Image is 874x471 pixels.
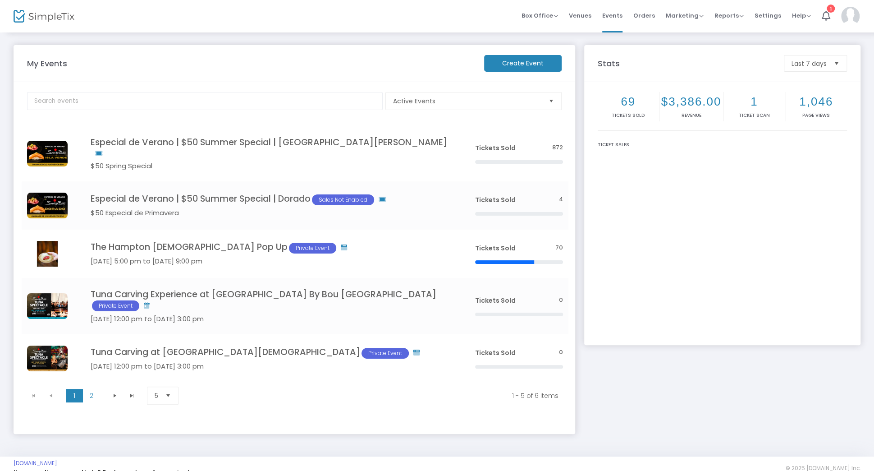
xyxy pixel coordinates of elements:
p: Page Views [787,112,845,119]
div: Data table [22,126,568,383]
span: Go to the next page [111,392,119,399]
h5: $50 Spring Special [91,162,448,170]
span: 872 [552,143,563,152]
h5: [DATE] 12:00 pm to [DATE] 3:00 pm [91,315,448,323]
span: Reports [714,11,744,20]
span: Page 1 [66,389,83,402]
button: Select [162,387,174,404]
h4: Especial de Verano | $50 Summer Special | Dorado [91,194,448,205]
span: 4 [559,195,563,204]
span: 0 [559,348,563,357]
h4: Tuna Carving at [GEOGRAPHIC_DATA][DEMOGRAPHIC_DATA] [91,347,448,359]
h4: Especial de Verano | $50 Summer Special | [GEOGRAPHIC_DATA][PERSON_NAME] [91,137,448,158]
span: 70 [555,244,563,252]
span: Tickets Sold [475,348,516,357]
h4: Tuna Carving Experience at [GEOGRAPHIC_DATA] By Bou [GEOGRAPHIC_DATA] [91,289,448,311]
h5: [DATE] 5:00 pm to [DATE] 9:00 pm [91,257,448,265]
h5: $50 Especial de Primavera [91,209,448,217]
span: 0 [559,296,563,305]
m-panel-title: Stats [593,57,779,69]
span: Tickets Sold [475,296,516,305]
input: Search events [27,92,383,110]
m-button: Create Event [484,55,562,72]
button: Select [545,92,558,110]
p: Tickets sold [599,112,657,119]
span: Tickets Sold [475,195,516,204]
span: Private Event [361,348,409,359]
img: 638862957299412734Untitleddesign21.png [27,141,68,166]
h4: The Hampton [DEMOGRAPHIC_DATA] Pop Up [91,242,448,254]
span: Tickets Sold [475,244,516,253]
h2: $3,386.00 [661,95,722,109]
span: Private Event [289,243,336,254]
img: 638836154057956580DORADO.jpg [27,193,68,218]
span: Last 7 days [792,59,827,68]
span: Venues [569,4,591,27]
div: Ticket Sales [598,141,847,148]
span: 5 [155,391,158,400]
img: SBBSynagogue-831TunaCutting750x4721.png [27,346,68,371]
h2: 69 [599,95,657,109]
span: Box Office [522,11,558,20]
p: Revenue [661,112,722,119]
h5: [DATE] 12:00 pm to [DATE] 3:00 pm [91,362,448,370]
span: Go to the last page [124,389,141,402]
span: Page 2 [83,389,100,402]
kendo-pager-info: 1 - 5 of 6 items [195,391,559,400]
span: Events [602,4,622,27]
span: Tickets Sold [475,143,516,152]
span: Marketing [666,11,704,20]
span: Help [792,11,811,20]
h2: 1 [725,95,783,109]
div: 1 [827,5,835,13]
img: SBBWHB-830TunaCutting750x4725.png [27,293,68,319]
span: Settings [755,4,781,27]
span: Go to the next page [106,389,124,402]
span: Orders [633,4,655,27]
h2: 1,046 [787,95,845,109]
span: Sales Not Enabled [312,194,374,205]
m-panel-title: My Events [23,57,480,69]
a: [DOMAIN_NAME] [14,460,57,467]
img: Screenshot2025-06-25at8.32.44PM.png [27,241,68,267]
button: Select [830,55,843,71]
span: Active Events [393,97,541,106]
p: Ticket Scan [725,112,783,119]
span: Private Event [92,300,139,311]
span: Go to the last page [128,392,136,399]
